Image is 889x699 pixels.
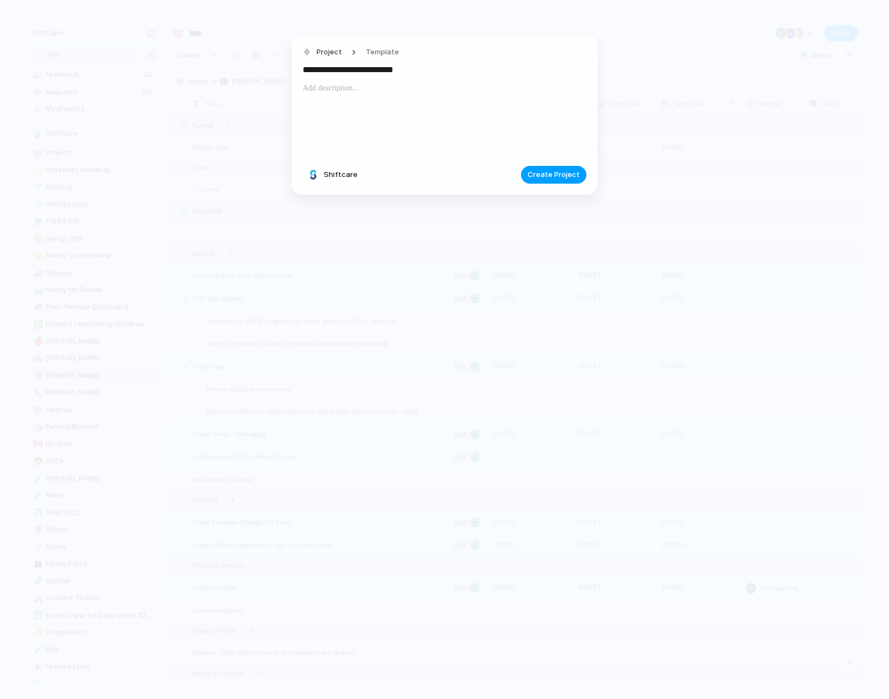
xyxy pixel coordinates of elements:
[316,47,342,58] span: Project
[300,44,345,60] button: Project
[528,169,580,180] span: Create Project
[324,169,357,180] span: Shiftcare
[359,44,406,60] button: Template
[366,47,399,58] span: Template
[521,166,586,184] button: Create Project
